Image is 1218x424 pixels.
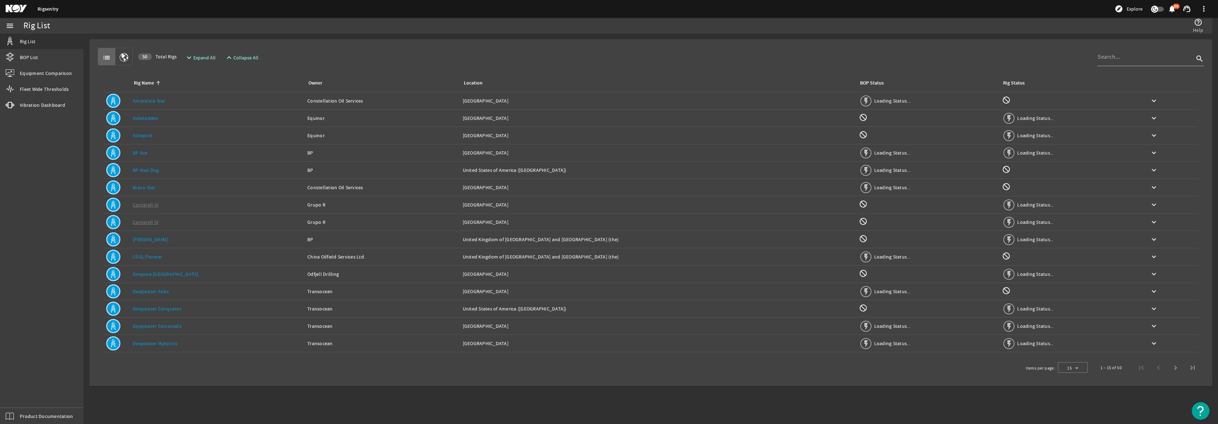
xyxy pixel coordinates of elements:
[133,184,155,191] a: Brava Star
[1195,54,1204,63] i: search
[307,201,457,208] div: Grupo R
[20,38,35,45] span: Rig List
[1150,114,1158,122] mat-icon: keyboard_arrow_down
[463,323,853,330] div: [GEOGRAPHIC_DATA]
[1127,5,1143,12] span: Explore
[1193,27,1203,34] span: Help
[874,184,910,191] span: Loading Status...
[307,184,457,191] div: Constellation Oil Services
[1002,252,1011,260] mat-icon: Rig Monitoring not available for this rig
[1150,201,1158,209] mat-icon: keyboard_arrow_down
[1002,182,1011,191] mat-icon: Rig Monitoring not available for this rig
[859,130,867,139] mat-icon: BOP Monitoring not available for this rig
[307,167,457,174] div: BP
[1192,402,1210,420] button: Open Resource Center
[1098,53,1194,61] input: Search...
[6,22,14,30] mat-icon: menu
[859,200,867,208] mat-icon: BOP Monitoring not available for this rig
[463,79,850,87] div: Location
[874,288,910,295] span: Loading Status...
[1195,0,1212,17] button: more_vert
[102,53,111,62] mat-icon: list
[133,132,153,139] a: Askepott
[1017,219,1053,225] span: Loading Status...
[1002,165,1011,174] mat-icon: Rig Monitoring not available for this rig
[307,97,457,104] div: Constellation Oil Services
[307,79,454,87] div: Owner
[193,54,216,61] span: Expand All
[20,54,38,61] span: BOP List
[23,22,50,29] div: Rig List
[20,101,65,109] span: Vibration Dashboard
[1168,5,1176,13] button: 86
[464,79,483,87] div: Location
[1115,5,1123,13] mat-icon: explore
[138,53,152,60] div: 50
[874,254,910,260] span: Loading Status...
[20,413,73,420] span: Product Documentation
[463,305,853,312] div: United States of America ([GEOGRAPHIC_DATA])
[1017,202,1053,208] span: Loading Status...
[1002,286,1011,295] mat-icon: Rig Monitoring not available for this rig
[859,304,867,312] mat-icon: BOP Monitoring not available for this rig
[133,236,168,243] a: [PERSON_NAME]
[307,253,457,260] div: China Oilfield Services Ltd.
[1168,5,1176,13] mat-icon: notifications
[1150,339,1158,348] mat-icon: keyboard_arrow_down
[233,54,258,61] span: Collapse All
[138,53,177,60] span: Total Rigs
[133,167,159,173] a: BP Mad Dog
[20,86,69,93] span: Fleet Wide Thresholds
[1150,235,1158,244] mat-icon: keyboard_arrow_down
[133,288,169,295] a: Deepwater Atlas
[307,340,457,347] div: Transocean
[463,184,853,191] div: [GEOGRAPHIC_DATA]
[1150,166,1158,174] mat-icon: keyboard_arrow_down
[859,113,867,122] mat-icon: BOP Monitoring not available for this rig
[133,115,159,121] a: Askeladden
[1150,97,1158,105] mat-icon: keyboard_arrow_down
[1017,132,1053,139] span: Loading Status...
[1150,322,1158,330] mat-icon: keyboard_arrow_down
[860,79,884,87] div: BOP Status
[1017,115,1053,121] span: Loading Status...
[133,219,158,225] a: Cantarell IV
[1150,287,1158,296] mat-icon: keyboard_arrow_down
[1017,323,1053,329] span: Loading Status...
[463,271,853,278] div: [GEOGRAPHIC_DATA]
[874,98,910,104] span: Loading Status...
[134,79,154,87] div: Rig Name
[463,167,853,174] div: United States of America ([GEOGRAPHIC_DATA])
[133,323,182,329] a: Deepwater Corcovado
[133,202,159,208] a: Cantarell III
[1167,359,1184,376] button: Next page
[1017,340,1053,347] span: Loading Status...
[308,79,322,87] div: Owner
[307,271,457,278] div: Odfjell Drilling
[874,150,910,156] span: Loading Status...
[307,236,457,243] div: BP
[463,236,853,243] div: United Kingdom of [GEOGRAPHIC_DATA] and [GEOGRAPHIC_DATA] (the)
[1194,18,1202,27] mat-icon: help_outline
[463,97,853,104] div: [GEOGRAPHIC_DATA]
[133,254,162,260] a: COSL Pioneer
[463,201,853,208] div: [GEOGRAPHIC_DATA]
[185,53,190,62] mat-icon: expand_more
[463,115,853,122] div: [GEOGRAPHIC_DATA]
[307,323,457,330] div: Transocean
[859,269,867,278] mat-icon: BOP Monitoring not available for this rig
[1026,365,1055,372] div: Items per page:
[1183,5,1191,13] mat-icon: support_agent
[859,217,867,226] mat-icon: BOP Monitoring not available for this rig
[463,340,853,347] div: [GEOGRAPHIC_DATA]
[1150,304,1158,313] mat-icon: keyboard_arrow_down
[225,53,230,62] mat-icon: expand_less
[1017,236,1053,243] span: Loading Status...
[859,234,867,243] mat-icon: BOP Monitoring not available for this rig
[133,79,299,87] div: Rig Name
[6,101,14,109] mat-icon: vibration
[1150,183,1158,192] mat-icon: keyboard_arrow_down
[874,167,910,173] span: Loading Status...
[1100,364,1122,371] div: 1 – 15 of 50
[1150,252,1158,261] mat-icon: keyboard_arrow_down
